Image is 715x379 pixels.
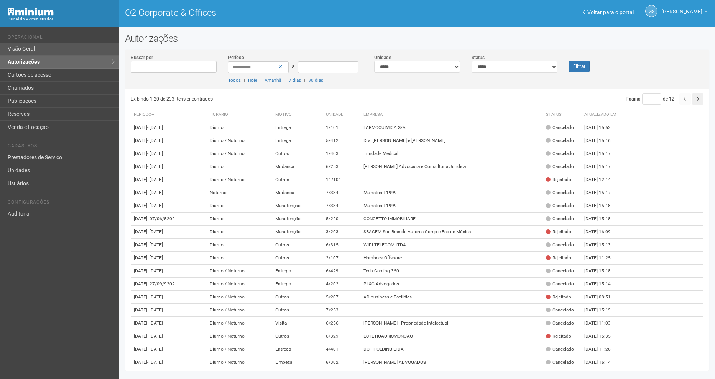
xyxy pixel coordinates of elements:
[207,147,273,160] td: Diurno / Noturno
[131,54,153,61] label: Buscar por
[308,77,323,83] a: 30 dias
[581,356,623,369] td: [DATE] 15:14
[546,294,571,300] div: Rejeitado
[131,330,207,343] td: [DATE]
[272,343,323,356] td: Entrega
[569,61,590,72] button: Filtrar
[360,239,543,252] td: WIPI TELECOM LTDA
[661,10,707,16] a: [PERSON_NAME]
[323,213,360,226] td: 5/220
[360,226,543,239] td: SBACEM Soc Bras de Autores Comp e Esc de Música
[131,109,207,121] th: Período
[284,77,286,83] span: |
[272,213,323,226] td: Manutenção
[472,54,485,61] label: Status
[360,109,543,121] th: Empresa
[131,147,207,160] td: [DATE]
[131,252,207,265] td: [DATE]
[272,121,323,134] td: Entrega
[546,124,574,131] div: Cancelado
[546,268,574,274] div: Cancelado
[360,134,543,147] td: Dra. [PERSON_NAME] e [PERSON_NAME]
[323,330,360,343] td: 6/329
[272,317,323,330] td: Visita
[323,226,360,239] td: 3/203
[265,77,281,83] a: Amanhã
[131,93,417,105] div: Exibindo 1-20 de 233 itens encontrados
[581,109,623,121] th: Atualizado em
[583,9,634,15] a: Voltar para o portal
[323,199,360,213] td: 7/334
[207,160,273,173] td: Diurno
[581,239,623,252] td: [DATE] 15:13
[581,317,623,330] td: [DATE] 11:03
[147,281,175,287] span: - 27/09/9202
[272,304,323,317] td: Outros
[207,173,273,186] td: Diurno / Noturno
[228,77,241,83] a: Todos
[8,16,113,23] div: Painel do Administrador
[272,173,323,186] td: Outros
[360,252,543,265] td: Hornbeck Offshore
[360,317,543,330] td: [PERSON_NAME] - Propriedade Intelectual
[207,330,273,343] td: Diurno / Noturno
[207,134,273,147] td: Diurno / Noturno
[272,147,323,160] td: Outros
[207,265,273,278] td: Diurno / Noturno
[360,291,543,304] td: AD business e Facilities
[147,138,163,143] span: - [DATE]
[131,356,207,369] td: [DATE]
[207,291,273,304] td: Diurno / Noturno
[131,343,207,356] td: [DATE]
[147,333,163,339] span: - [DATE]
[207,317,273,330] td: Diurno / Noturno
[131,160,207,173] td: [DATE]
[244,77,245,83] span: |
[131,317,207,330] td: [DATE]
[147,203,163,208] span: - [DATE]
[8,35,113,43] li: Operacional
[147,125,163,130] span: - [DATE]
[289,77,301,83] a: 7 dias
[360,199,543,213] td: Mainstreet 1999
[323,147,360,160] td: 1/403
[131,278,207,291] td: [DATE]
[125,33,709,44] h2: Autorizações
[546,281,574,287] div: Cancelado
[147,307,163,313] span: - [DATE]
[147,216,175,221] span: - 07/06/5202
[581,252,623,265] td: [DATE] 11:25
[207,304,273,317] td: Diurno / Noturno
[374,54,391,61] label: Unidade
[207,252,273,265] td: Diurno
[581,343,623,356] td: [DATE] 11:26
[626,96,674,102] span: Página de 12
[323,252,360,265] td: 2/107
[8,199,113,208] li: Configurações
[360,343,543,356] td: DGT HOLDING LTDA
[207,199,273,213] td: Diurno
[323,160,360,173] td: 6/253
[248,77,257,83] a: Hoje
[131,173,207,186] td: [DATE]
[581,160,623,173] td: [DATE] 15:17
[546,176,571,183] div: Rejeitado
[207,356,273,369] td: Diurno / Noturno
[546,137,574,144] div: Cancelado
[323,356,360,369] td: 6/302
[581,186,623,199] td: [DATE] 15:17
[323,317,360,330] td: 6/256
[661,1,702,15] span: Gabriela Souza
[323,304,360,317] td: 7/253
[147,255,163,260] span: - [DATE]
[131,226,207,239] td: [DATE]
[323,109,360,121] th: Unidade
[581,121,623,134] td: [DATE] 15:52
[147,164,163,169] span: - [DATE]
[272,226,323,239] td: Manutenção
[546,320,574,326] div: Cancelado
[147,268,163,274] span: - [DATE]
[207,278,273,291] td: Diurno / Noturno
[546,150,574,157] div: Cancelado
[131,304,207,317] td: [DATE]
